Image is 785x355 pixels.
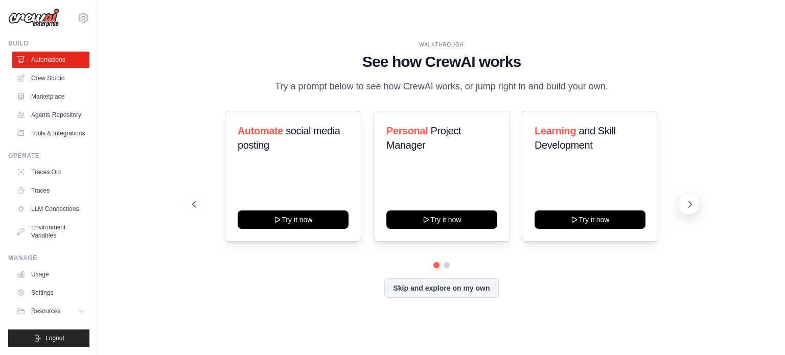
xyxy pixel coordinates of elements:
a: Traces Old [12,164,89,180]
a: LLM Connections [12,201,89,217]
a: Tools & Integrations [12,125,89,141]
button: Try it now [535,210,645,229]
div: Build [8,39,89,48]
img: Logo [8,8,59,28]
button: Logout [8,329,89,347]
span: Learning [535,125,576,136]
img: tab_keywords_by_traffic_grey.svg [108,59,116,67]
div: Domínio [54,60,78,67]
div: Widget de chat [734,306,785,355]
a: Automations [12,52,89,68]
span: Personal [386,125,428,136]
button: Skip and explore on my own [384,278,498,298]
a: Usage [12,266,89,282]
span: Resources [31,307,60,315]
span: Logout [45,334,64,342]
div: WALKTHROUGH [192,41,691,49]
button: Try it now [238,210,349,229]
a: Settings [12,285,89,301]
a: Traces [12,182,89,199]
span: Project Manager [386,125,461,151]
button: Resources [12,303,89,319]
span: and Skill Development [535,125,615,151]
div: Operate [8,152,89,160]
div: Palavras-chave [119,60,164,67]
div: Manage [8,254,89,262]
iframe: Chat Widget [734,306,785,355]
a: Crew Studio [12,70,89,86]
div: [PERSON_NAME]: [DOMAIN_NAME] [27,27,146,35]
h1: See how CrewAI works [192,53,691,71]
p: Try a prompt below to see how CrewAI works, or jump right in and build your own. [270,79,613,94]
img: tab_domain_overview_orange.svg [42,59,51,67]
a: Environment Variables [12,219,89,244]
span: social media posting [238,125,340,151]
button: Try it now [386,210,497,229]
span: Automate [238,125,283,136]
a: Agents Repository [12,107,89,123]
a: Marketplace [12,88,89,105]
